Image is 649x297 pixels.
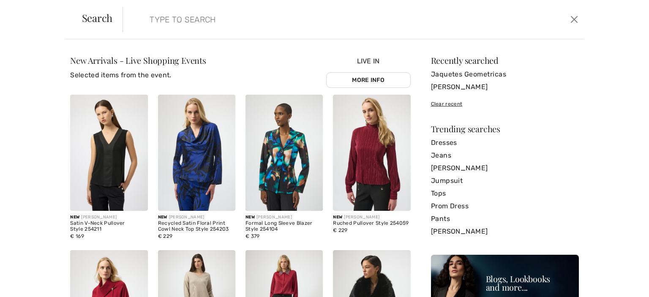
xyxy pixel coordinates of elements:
[333,214,410,221] div: [PERSON_NAME]
[70,95,147,211] img: Satin V-Neck Pullover Style 254211. Black
[70,214,147,221] div: [PERSON_NAME]
[326,56,411,88] div: Live In
[431,136,579,149] a: Dresses
[486,275,575,292] div: Blogs, Lookbooks and more...
[431,68,579,81] a: Jaquetes Geometricas
[431,81,579,93] a: [PERSON_NAME]
[431,100,579,108] div: Clear recent
[245,221,323,232] div: Formal Long Sleeve Blazer Style 254104
[70,215,79,220] span: New
[245,214,323,221] div: [PERSON_NAME]
[245,95,323,211] img: Formal Long Sleeve Blazer Style 254104. Black/Multi
[70,233,84,239] span: € 169
[326,72,411,88] a: More Info
[333,227,348,233] span: € 229
[333,215,342,220] span: New
[431,125,579,133] div: Trending searches
[82,13,113,23] span: Search
[143,7,462,32] input: TYPE TO SEARCH
[431,187,579,200] a: Tops
[431,200,579,213] a: Prom Dress
[158,214,235,221] div: [PERSON_NAME]
[431,225,579,238] a: [PERSON_NAME]
[431,174,579,187] a: Jumpsuit
[158,221,235,232] div: Recycled Satin Floral Print Cowl Neck Top Style 254203
[70,221,147,232] div: Satin V-Neck Pullover Style 254211
[568,13,581,26] button: Close
[245,233,260,239] span: € 379
[158,215,167,220] span: New
[158,95,235,211] img: Recycled Satin Floral Print Cowl Neck Top Style 254203. Black/Royal Sapphire
[70,70,206,80] p: Selected items from the event.
[431,213,579,225] a: Pants
[245,215,255,220] span: New
[431,149,579,162] a: Jeans
[333,221,410,226] div: Ruched Pullover Style 254059
[333,95,410,211] img: Ruched Pullover Style 254059. Burgundy
[19,6,40,14] font: Ajuda
[70,54,206,66] span: New Arrivals - Live Shopping Events
[431,162,579,174] a: [PERSON_NAME]
[431,56,579,65] div: Recently searched
[158,233,173,239] span: € 229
